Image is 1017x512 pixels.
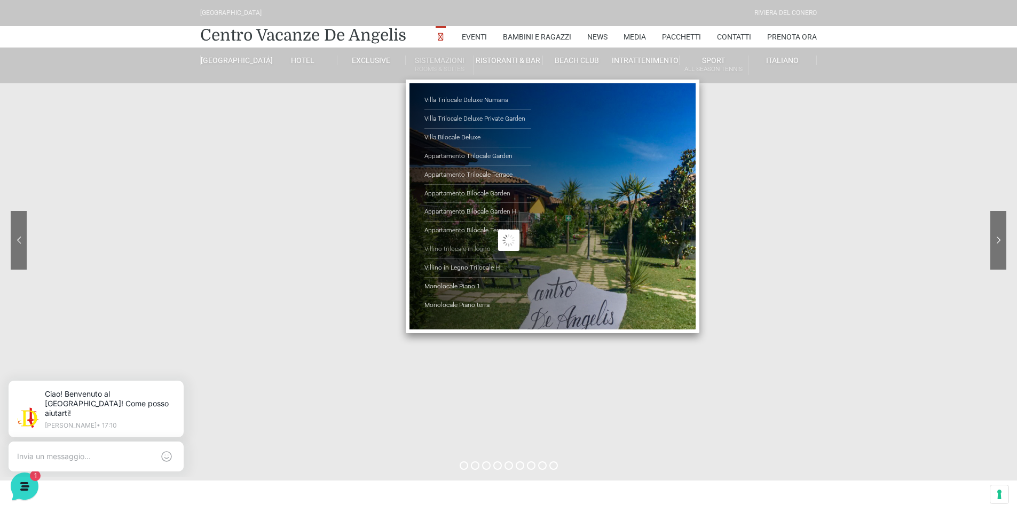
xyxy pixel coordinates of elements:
button: 1Messaggi [74,343,140,367]
span: 1 [186,115,196,126]
a: Appartamento Bilocale Terrace [424,222,531,240]
span: Italiano [766,56,799,65]
span: [PERSON_NAME] [45,103,174,113]
button: Home [9,343,74,367]
span: Inizia una conversazione [69,141,157,149]
button: Le tue preferenze relative al consenso per le tecnologie di tracciamento [990,485,1008,503]
p: La nostra missione è rendere la tua esperienza straordinaria! [9,47,179,68]
a: Intrattenimento [611,56,680,65]
p: Aiuto [164,358,180,367]
a: Media [624,26,646,48]
h2: Ciao da De Angelis Resort 👋 [9,9,179,43]
a: [DEMOGRAPHIC_DATA] tutto [95,85,196,94]
a: Beach Club [543,56,611,65]
a: Ristoranti & Bar [474,56,542,65]
a: Monolocale Piano 1 [424,278,531,296]
a: Villa Trilocale Deluxe Private Garden [424,110,531,129]
p: 2 s fa [180,103,196,112]
a: Villa Trilocale Deluxe Numana [424,91,531,110]
span: Trova una risposta [17,177,83,186]
a: Contatti [717,26,751,48]
a: News [587,26,608,48]
p: Home [32,358,50,367]
a: SistemazioniRooms & Suites [406,56,474,75]
button: Inizia una conversazione [17,135,196,156]
a: Italiano [748,56,817,65]
p: [PERSON_NAME] • 17:10 [51,54,182,61]
a: Prenota Ora [767,26,817,48]
span: 1 [107,342,114,349]
button: Aiuto [139,343,205,367]
input: Cerca un articolo... [24,200,175,211]
img: light [17,104,38,125]
p: Ciao! Benvenuto al [GEOGRAPHIC_DATA]! Come posso aiutarti! [51,21,182,50]
a: Centro Vacanze De Angelis [200,25,406,46]
a: Apri Centro Assistenza [114,177,196,186]
a: Villa Bilocale Deluxe [424,129,531,147]
span: Le tue conversazioni [17,85,91,94]
small: Rooms & Suites [406,64,474,74]
a: Eventi [462,26,487,48]
a: Hotel [269,56,337,65]
a: Villino trilocale in legno [424,240,531,259]
a: Villino in Legno Trilocale H [424,259,531,278]
a: Appartamento Bilocale Garden [424,185,531,203]
a: SportAll Season Tennis [680,56,748,75]
a: Appartamento Trilocale Terrace [424,166,531,185]
div: Riviera Del Conero [754,8,817,18]
a: Appartamento Bilocale Garden H [424,203,531,222]
a: Bambini e Ragazzi [503,26,571,48]
a: Appartamento Trilocale Garden [424,147,531,166]
a: Pacchetti [662,26,701,48]
p: Ciao! Benvenuto al [GEOGRAPHIC_DATA]! Come posso aiutarti! [45,115,174,126]
img: light [23,40,45,61]
p: Messaggi [92,358,121,367]
a: Monolocale Piano terra [424,296,531,314]
a: [PERSON_NAME]Ciao! Benvenuto al [GEOGRAPHIC_DATA]! Come posso aiutarti!2 s fa1 [13,98,201,130]
div: [GEOGRAPHIC_DATA] [200,8,262,18]
a: [GEOGRAPHIC_DATA] [200,56,269,65]
iframe: Customerly Messenger Launcher [9,470,41,502]
small: All Season Tennis [680,64,747,74]
a: Exclusive [337,56,406,65]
